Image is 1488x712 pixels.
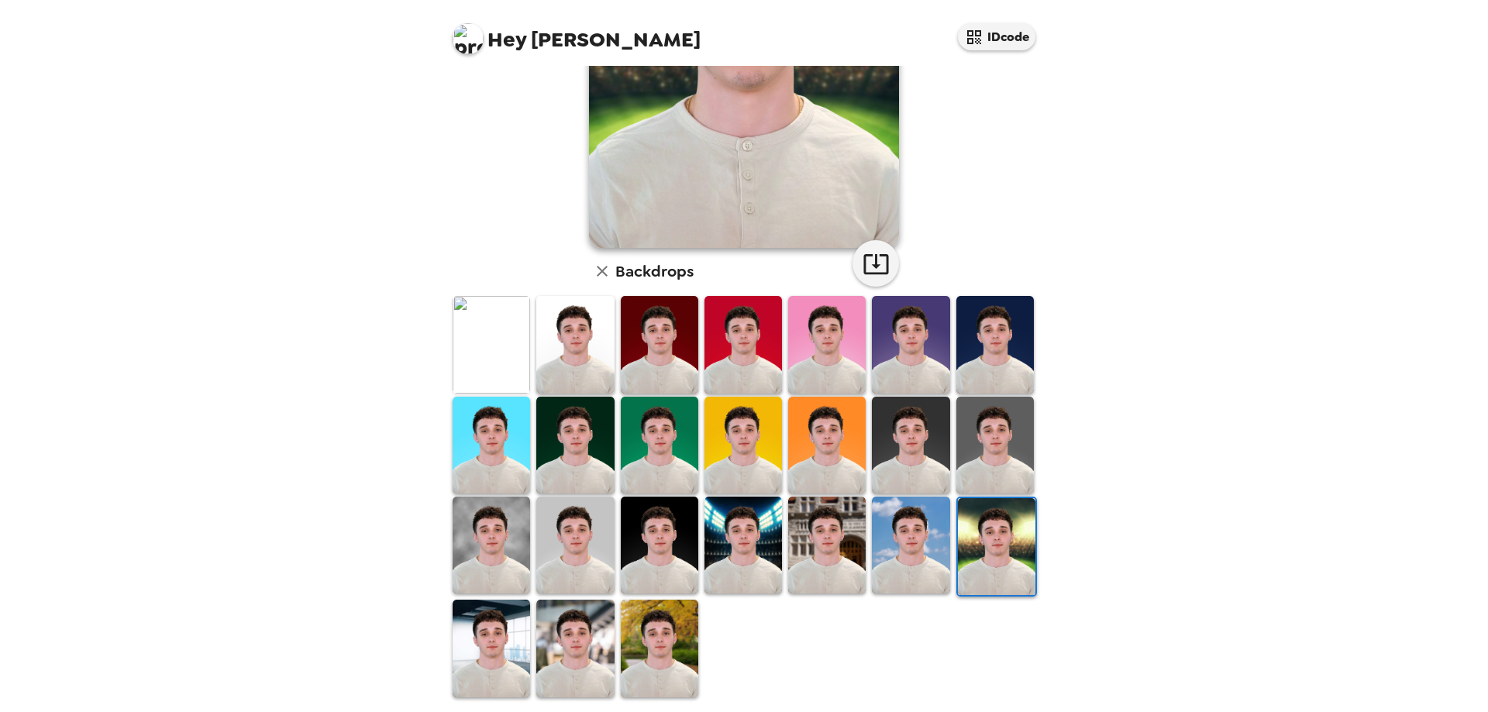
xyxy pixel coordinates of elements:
[453,296,530,393] img: Original
[487,26,526,53] span: Hey
[958,23,1035,50] button: IDcode
[453,15,701,50] span: [PERSON_NAME]
[615,259,694,284] h6: Backdrops
[453,23,484,54] img: profile pic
